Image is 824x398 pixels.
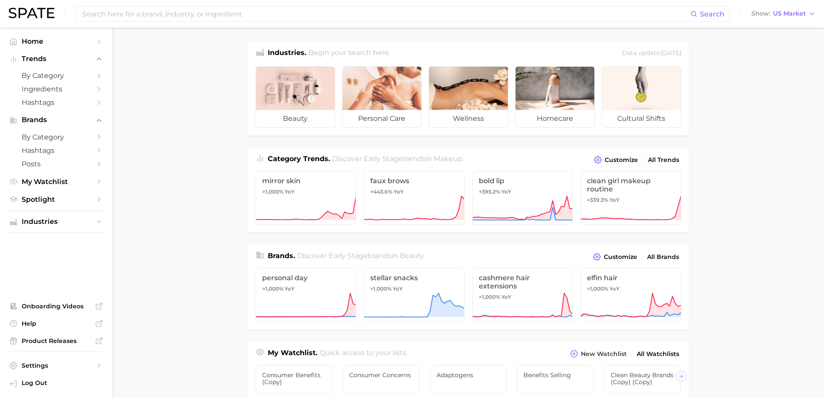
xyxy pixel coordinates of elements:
[517,365,594,394] a: Benefits Selling
[602,66,681,128] a: cultural shifts
[370,188,392,195] span: +443.6%
[394,188,404,195] span: YoY
[7,35,106,48] a: Home
[604,365,681,394] a: Clean Beauty Brands (copy) (copy)
[308,48,390,59] h2: Begin your search here.
[22,302,91,310] span: Onboarding Videos
[501,294,511,301] span: YoY
[700,10,725,18] span: Search
[7,52,106,65] button: Trends
[22,320,91,327] span: Help
[645,251,681,263] a: All Brands
[7,130,106,144] a: by Category
[479,177,567,185] span: bold lip
[22,362,91,369] span: Settings
[268,48,306,59] h1: Industries.
[7,144,106,157] a: Hashtags
[430,365,507,394] a: adaptogens
[262,274,350,282] span: personal day
[370,177,458,185] span: faux brows
[22,178,91,186] span: My Watchlist
[332,155,464,163] span: Discover Early Stage trends in .
[297,252,425,260] span: Discover Early Stage brands in .
[268,155,330,163] span: Category Trends .
[749,8,818,19] button: ShowUS Market
[501,188,511,195] span: YoY
[22,55,91,63] span: Trends
[7,334,106,347] a: Product Releases
[268,252,295,260] span: Brands .
[7,300,106,313] a: Onboarding Videos
[7,175,106,188] a: My Watchlist
[479,294,500,300] span: >1,000%
[22,337,91,345] span: Product Releases
[370,285,391,292] span: >1,000%
[22,133,91,141] span: by Category
[479,274,567,290] span: cashmere hair extensions
[22,116,91,124] span: Brands
[580,268,681,322] a: elfin hair>1,000% YoY
[592,154,640,166] button: Customize
[609,285,619,292] span: YoY
[472,268,573,322] a: cashmere hair extensions>1,000% YoY
[364,268,465,322] a: stellar snacks>1,000% YoY
[434,155,462,163] span: makeup
[479,188,500,195] span: +395.2%
[637,350,679,358] span: All Watchlists
[7,359,106,372] a: Settings
[646,154,681,166] a: All Trends
[320,348,407,360] h2: Quick access to your lists.
[343,110,421,127] span: personal care
[22,195,91,204] span: Spotlight
[581,350,627,358] span: New Watchlist
[7,215,106,228] button: Industries
[262,285,283,292] span: >1,000%
[364,171,465,225] a: faux brows+443.6% YoY
[393,285,403,292] span: YoY
[587,177,675,193] span: clean girl makeup routine
[472,171,573,225] a: bold lip+395.2% YoY
[9,8,55,18] img: SPATE
[81,6,690,21] input: Search here for a brand, industry, or ingredient
[285,188,295,195] span: YoY
[256,268,356,322] a: personal day>1,000% YoY
[7,82,106,96] a: Ingredients
[262,177,350,185] span: mirror skin
[568,348,628,360] button: New Watchlist
[436,372,500,379] span: adaptogens
[7,96,106,109] a: Hashtags
[262,372,326,385] span: Consumer Benefits (copy)
[22,85,91,93] span: Ingredients
[7,69,106,82] a: by Category
[429,66,508,128] a: wellness
[256,171,356,225] a: mirror skin>1,000% YoY
[648,156,679,164] span: All Trends
[285,285,295,292] span: YoY
[268,348,317,360] h1: My Watchlist.
[7,376,106,391] a: Log out. Currently logged in with e-mail jennifer.king@symrise.com.
[256,365,333,394] a: Consumer Benefits (copy)
[256,66,335,128] a: beauty
[523,372,587,379] span: Benefits Selling
[516,110,594,127] span: homecare
[342,66,422,128] a: personal care
[22,37,91,45] span: Home
[611,372,675,385] span: Clean Beauty Brands (copy) (copy)
[587,197,608,203] span: +339.3%
[22,146,91,155] span: Hashtags
[22,98,91,107] span: Hashtags
[751,11,770,16] span: Show
[587,285,608,292] span: >1,000%
[635,348,681,360] a: All Watchlists
[7,317,106,330] a: Help
[7,193,106,206] a: Spotlight
[605,156,638,164] span: Customize
[622,48,681,59] div: Data update: [DATE]
[587,274,675,282] span: elfin hair
[429,110,508,127] span: wellness
[22,218,91,226] span: Industries
[602,110,681,127] span: cultural shifts
[370,274,458,282] span: stellar snacks
[591,251,639,263] button: Customize
[7,157,106,171] a: Posts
